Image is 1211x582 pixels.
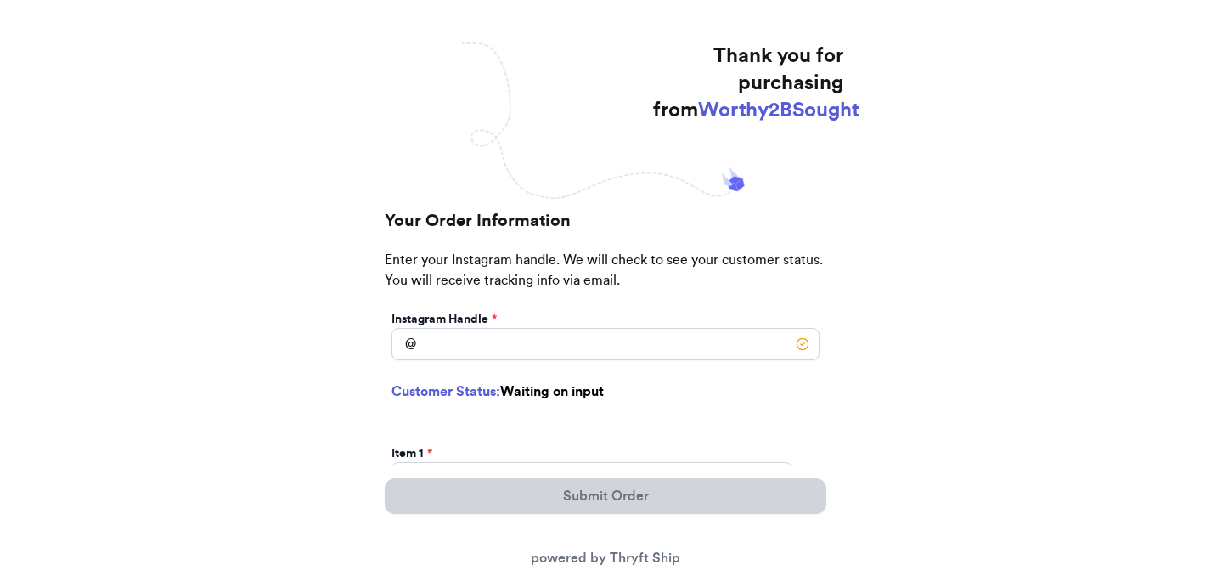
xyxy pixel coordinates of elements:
label: Item 1 [391,445,432,462]
input: ex.funky hat [391,462,792,494]
h1: Thank you for purchasing from [653,42,843,124]
h2: Your Order Information [385,209,826,250]
p: Enter your Instagram handle. We will check to see your customer status. You will receive tracking... [385,250,826,308]
span: Customer Status: [391,385,500,398]
div: @ [391,328,416,360]
span: Waiting on input [500,385,604,398]
a: powered by Thryft Ship [531,551,680,565]
button: Submit Order [385,478,826,514]
label: Instagram Handle [391,311,497,328]
span: Worthy2BSought [698,100,859,121]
